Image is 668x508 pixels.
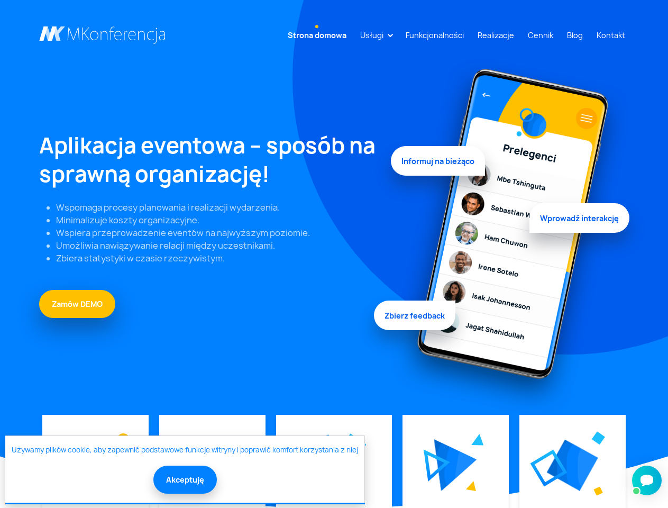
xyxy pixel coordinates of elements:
[424,449,450,482] img: Graficzny element strony
[530,449,568,487] img: Graficzny element strony
[401,25,468,45] a: Funkcjonalności
[153,466,217,494] button: Akceptuję
[473,25,518,45] a: Realizacje
[39,290,115,318] a: Zamów DEMO
[529,200,629,230] span: Wprowadź interakcję
[56,252,378,265] li: Zbiera statystyki w czasie rzeczywistym.
[391,149,485,179] span: Informuj na bieżąco
[56,214,378,226] li: Minimalizuje koszty organizacyjne.
[592,25,629,45] a: Kontakt
[632,466,662,495] iframe: Smartsupp widget button
[434,439,477,491] img: Graficzny element strony
[593,486,603,496] img: Graficzny element strony
[374,298,455,328] span: Zbierz feedback
[39,131,378,188] h1: Aplikacja eventowa – sposób na sprawną organizację!
[56,226,378,239] li: Wspiera przeprowadzenie eventów na najwyższym poziomie.
[283,25,351,45] a: Strona domowa
[56,239,378,252] li: Umożliwia nawiązywanie relacji między uczestnikami.
[547,440,598,491] img: Graficzny element strony
[391,59,629,415] img: Graficzny element strony
[345,433,367,452] img: Graficzny element strony
[592,432,606,446] img: Graficzny element strony
[12,445,358,456] a: Używamy plików cookie, aby zapewnić podstawowe funkcje witryny i poprawić komfort korzystania z niej
[563,25,587,45] a: Blog
[524,25,557,45] a: Cennik
[56,201,378,214] li: Wspomaga procesy planowania i realizacji wydarzenia.
[471,433,484,446] img: Graficzny element strony
[117,433,130,446] img: Graficzny element strony
[356,25,388,45] a: Usługi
